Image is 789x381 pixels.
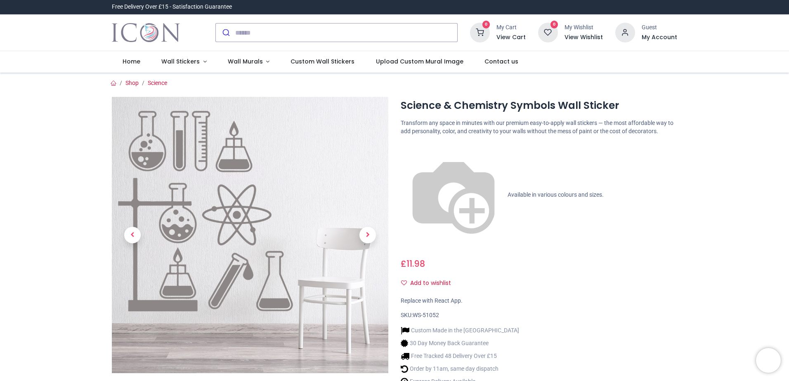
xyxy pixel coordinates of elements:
[148,80,167,86] a: Science
[217,51,280,73] a: Wall Murals
[112,21,180,44] a: Logo of Icon Wall Stickers
[401,326,519,335] li: Custom Made in the [GEOGRAPHIC_DATA]
[470,29,490,35] a: 0
[125,80,139,86] a: Shop
[112,3,232,11] div: Free Delivery Over £15 - Satisfaction Guarantee
[401,119,677,135] p: Transform any space in minutes with our premium easy-to-apply wall stickers — the most affordable...
[401,352,519,360] li: Free Tracked 48 Delivery Over £15
[151,51,217,73] a: Wall Stickers
[401,142,506,248] img: color-wheel.png
[216,24,235,42] button: Submit
[565,24,603,32] div: My Wishlist
[401,258,425,270] span: £
[406,258,425,270] span: 11.98
[538,29,558,35] a: 0
[550,21,558,28] sup: 0
[496,33,526,42] a: View Cart
[401,311,677,320] div: SKU:
[413,312,439,318] span: WS-51052
[112,139,153,332] a: Previous
[359,227,376,243] span: Next
[123,57,140,66] span: Home
[401,297,677,305] div: Replace with React App.
[482,21,490,28] sup: 0
[112,21,180,44] img: Icon Wall Stickers
[756,348,781,373] iframe: Brevo live chat
[484,57,518,66] span: Contact us
[228,57,263,66] span: Wall Murals
[504,3,677,11] iframe: Customer reviews powered by Trustpilot
[401,280,407,286] i: Add to wishlist
[161,57,200,66] span: Wall Stickers
[347,139,388,332] a: Next
[291,57,354,66] span: Custom Wall Stickers
[565,33,603,42] a: View Wishlist
[401,99,677,113] h1: Science & Chemistry Symbols Wall Sticker
[112,97,388,373] img: Science & Chemistry Symbols Wall Sticker
[376,57,463,66] span: Upload Custom Mural Image
[401,339,519,348] li: 30 Day Money Back Guarantee
[401,365,519,373] li: Order by 11am, same day dispatch
[642,33,677,42] a: My Account
[124,227,141,243] span: Previous
[401,276,458,290] button: Add to wishlistAdd to wishlist
[496,24,526,32] div: My Cart
[642,24,677,32] div: Guest
[508,191,604,198] span: Available in various colours and sizes.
